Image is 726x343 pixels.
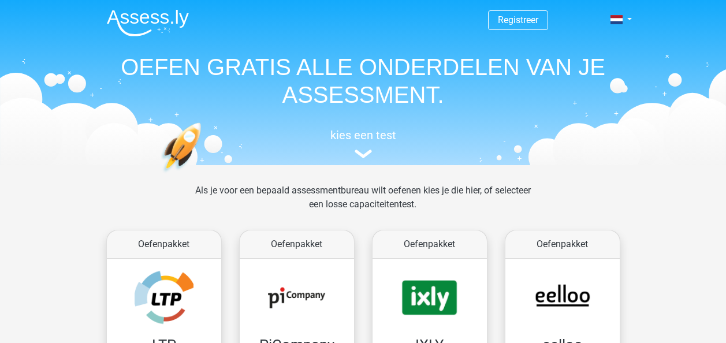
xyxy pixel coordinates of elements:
[107,9,189,36] img: Assessly
[98,128,629,142] h5: kies een test
[161,122,246,227] img: oefenen
[498,14,538,25] a: Registreer
[98,53,629,109] h1: OEFEN GRATIS ALLE ONDERDELEN VAN JE ASSESSMENT.
[186,184,540,225] div: Als je voor een bepaald assessmentbureau wilt oefenen kies je die hier, of selecteer een losse ca...
[355,150,372,158] img: assessment
[98,128,629,159] a: kies een test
